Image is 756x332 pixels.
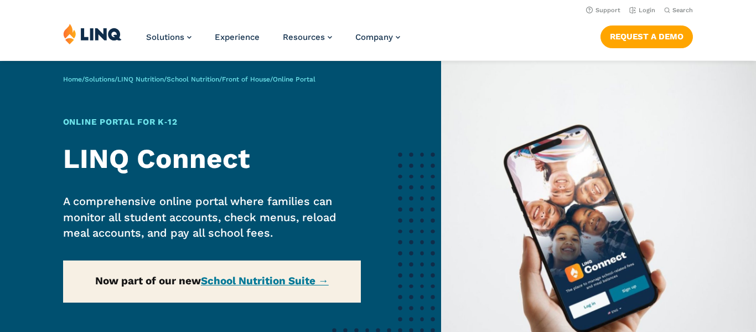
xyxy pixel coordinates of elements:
img: LINQ | K‑12 Software [63,23,122,44]
span: Online Portal [273,75,315,83]
h1: Online Portal for K‑12 [63,116,361,129]
nav: Primary Navigation [146,23,400,60]
a: Login [629,7,655,14]
strong: Now part of our new [95,274,329,287]
nav: Button Navigation [600,23,693,48]
p: A comprehensive online portal where families can monitor all student accounts, check menus, reloa... [63,193,361,241]
a: Experience [215,32,260,42]
a: Home [63,75,82,83]
a: Request a Demo [600,25,693,48]
a: Company [355,32,400,42]
span: Company [355,32,393,42]
a: LINQ Nutrition [117,75,164,83]
span: Resources [283,32,325,42]
strong: LINQ Connect [63,142,250,175]
a: Solutions [85,75,115,83]
a: Resources [283,32,332,42]
a: Solutions [146,32,191,42]
a: Support [586,7,620,14]
span: Search [672,7,693,14]
span: / / / / / [63,75,315,83]
a: School Nutrition [167,75,219,83]
button: Open Search Bar [664,6,693,14]
span: Solutions [146,32,184,42]
a: Front of House [222,75,270,83]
